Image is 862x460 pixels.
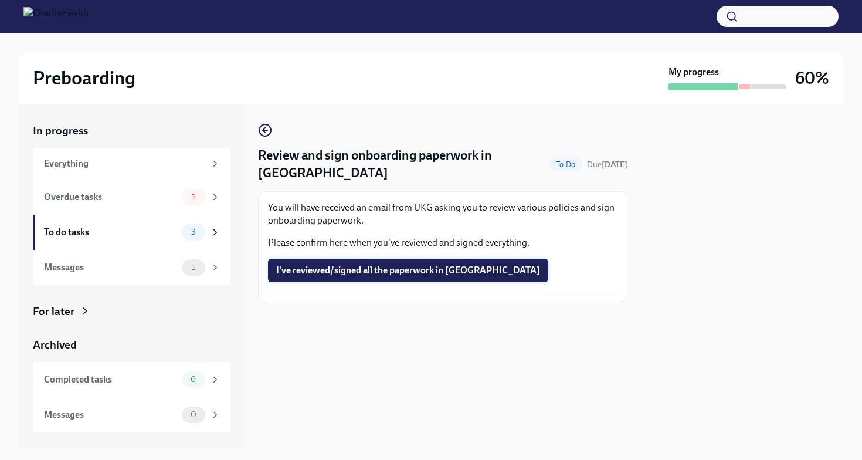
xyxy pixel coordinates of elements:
strong: My progress [668,66,719,79]
span: 1 [185,192,202,201]
strong: [DATE] [602,160,627,170]
div: For later [33,304,74,319]
span: August 14th, 2025 09:00 [587,159,627,170]
div: Everything [44,157,205,170]
span: 0 [184,410,203,419]
p: You will have received an email from UKG asking you to review various policies and sign onboardin... [268,201,617,227]
a: Everything [33,148,230,180]
h2: Preboarding [33,66,135,90]
a: Messages0 [33,397,230,432]
a: Overdue tasks1 [33,180,230,215]
h4: Review and sign onboarding paperwork in [GEOGRAPHIC_DATA] [258,147,544,182]
span: I've reviewed/signed all the paperwork in [GEOGRAPHIC_DATA] [276,265,540,276]
div: Messages [44,261,177,274]
span: 3 [184,228,203,236]
a: Messages1 [33,250,230,285]
button: I've reviewed/signed all the paperwork in [GEOGRAPHIC_DATA] [268,259,548,282]
a: For later [33,304,230,319]
span: 1 [185,263,202,272]
span: Due [587,160,627,170]
img: CharlieHealth [23,7,89,26]
span: To Do [549,160,582,169]
a: Completed tasks6 [33,362,230,397]
div: Completed tasks [44,373,177,386]
div: Overdue tasks [44,191,177,204]
h3: 60% [795,67,829,89]
a: Archived [33,337,230,353]
div: Messages [44,408,177,421]
p: Please confirm here when you've reviewed and signed everything. [268,236,617,249]
a: To do tasks3 [33,215,230,250]
span: 6 [184,375,203,384]
div: To do tasks [44,226,177,239]
a: In progress [33,123,230,138]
